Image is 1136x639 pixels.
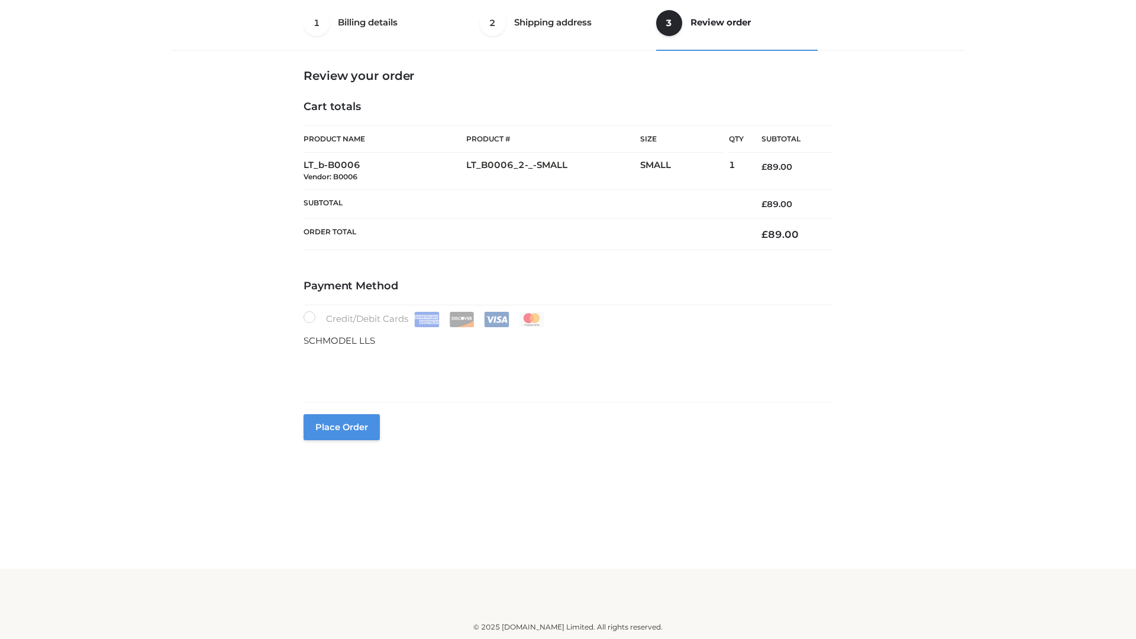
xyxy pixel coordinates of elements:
[466,125,640,153] th: Product #
[304,311,546,327] label: Credit/Debit Cards
[304,125,466,153] th: Product Name
[301,346,830,389] iframe: Secure payment input frame
[449,312,475,327] img: Discover
[761,199,767,209] span: £
[304,153,466,190] td: LT_b-B0006
[176,621,960,633] div: © 2025 [DOMAIN_NAME] Limited. All rights reserved.
[761,199,792,209] bdi: 89.00
[466,153,640,190] td: LT_B0006_2-_-SMALL
[761,162,767,172] span: £
[640,126,723,153] th: Size
[640,153,729,190] td: SMALL
[761,228,768,240] span: £
[744,126,832,153] th: Subtotal
[304,219,744,250] th: Order Total
[304,172,357,181] small: Vendor: B0006
[304,101,832,114] h4: Cart totals
[729,125,744,153] th: Qty
[729,153,744,190] td: 1
[304,414,380,440] button: Place order
[519,312,544,327] img: Mastercard
[484,312,509,327] img: Visa
[304,280,832,293] h4: Payment Method
[761,228,799,240] bdi: 89.00
[304,189,744,218] th: Subtotal
[304,69,832,83] h3: Review your order
[761,162,792,172] bdi: 89.00
[414,312,440,327] img: Amex
[304,333,832,348] p: SCHMODEL LLS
